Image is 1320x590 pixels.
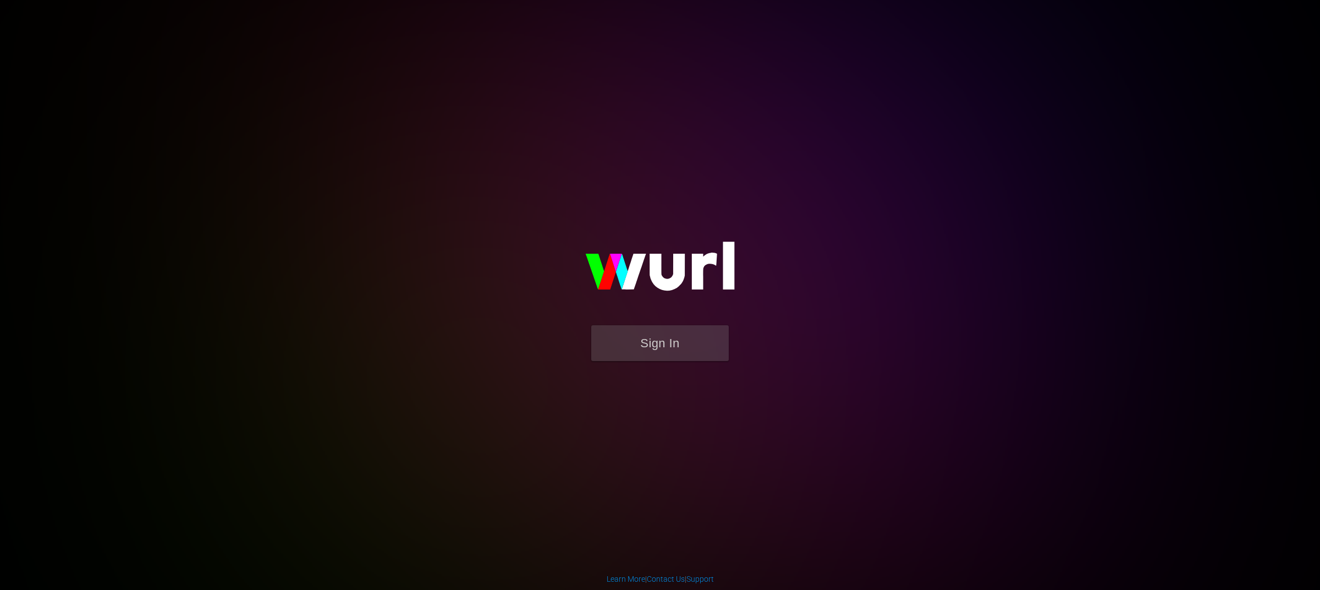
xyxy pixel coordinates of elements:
button: Sign In [591,325,729,361]
a: Learn More [607,575,645,583]
a: Support [686,575,714,583]
a: Contact Us [647,575,685,583]
img: wurl-logo-on-black-223613ac3d8ba8fe6dc639794a292ebdb59501304c7dfd60c99c58986ef67473.svg [550,218,770,325]
div: | | [607,573,714,584]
